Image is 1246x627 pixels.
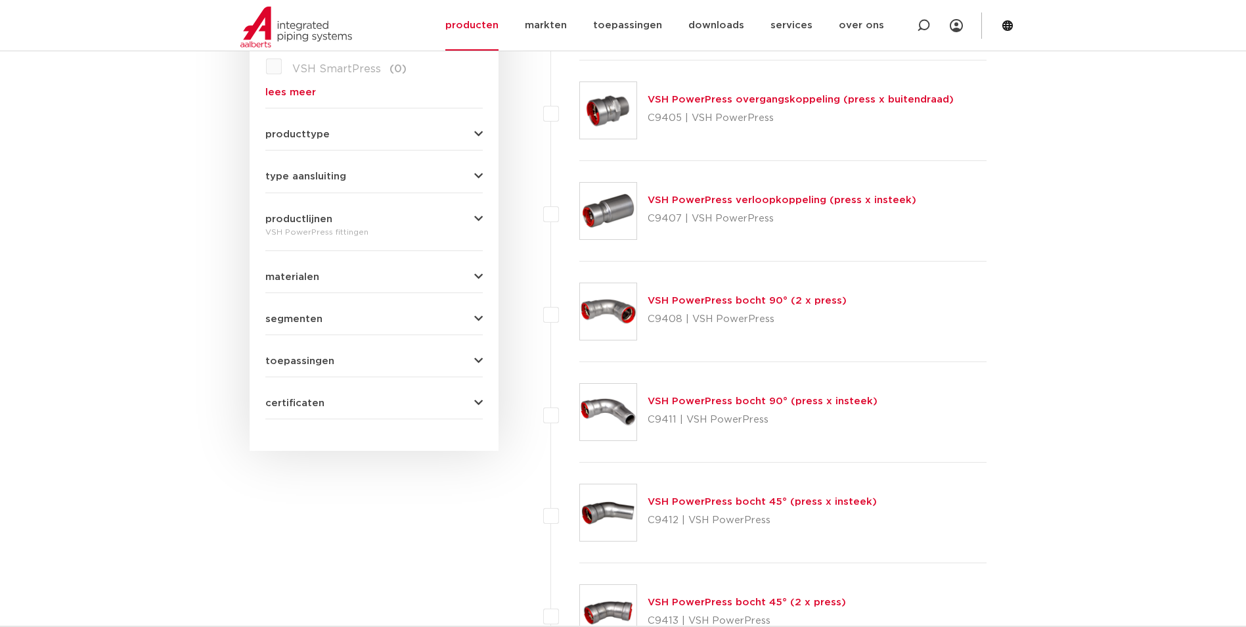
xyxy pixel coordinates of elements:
span: certificaten [265,398,324,408]
span: materialen [265,272,319,282]
button: producttype [265,129,483,139]
p: C9407 | VSH PowerPress [648,208,916,229]
span: VSH SmartPress [292,64,381,74]
a: lees meer [265,87,483,97]
a: VSH PowerPress bocht 90° (press x insteek) [648,396,878,406]
span: type aansluiting [265,172,346,181]
button: productlijnen [265,214,483,224]
p: C9411 | VSH PowerPress [648,409,878,430]
button: toepassingen [265,356,483,366]
p: C9405 | VSH PowerPress [648,108,954,129]
button: type aansluiting [265,172,483,181]
span: producttype [265,129,330,139]
span: toepassingen [265,356,334,366]
span: (0) [389,64,407,74]
img: Thumbnail for VSH PowerPress verloopkoppeling (press x insteek) [580,183,636,239]
img: Thumbnail for VSH PowerPress bocht 90° (2 x press) [580,283,636,340]
a: VSH PowerPress bocht 45° (2 x press) [648,597,846,607]
button: materialen [265,272,483,282]
img: Thumbnail for VSH PowerPress overgangskoppeling (press x buitendraad) [580,82,636,139]
span: segmenten [265,314,323,324]
img: Thumbnail for VSH PowerPress bocht 45° (press x insteek) [580,484,636,541]
a: VSH PowerPress bocht 45° (press x insteek) [648,497,877,507]
img: Thumbnail for VSH PowerPress bocht 90° (press x insteek) [580,384,636,440]
a: VSH PowerPress verloopkoppeling (press x insteek) [648,195,916,205]
button: segmenten [265,314,483,324]
button: certificaten [265,398,483,408]
a: VSH PowerPress bocht 90° (2 x press) [648,296,847,306]
span: productlijnen [265,214,332,224]
a: VSH PowerPress overgangskoppeling (press x buitendraad) [648,95,954,104]
p: C9408 | VSH PowerPress [648,309,847,330]
p: C9412 | VSH PowerPress [648,510,877,531]
div: VSH PowerPress fittingen [265,224,483,240]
